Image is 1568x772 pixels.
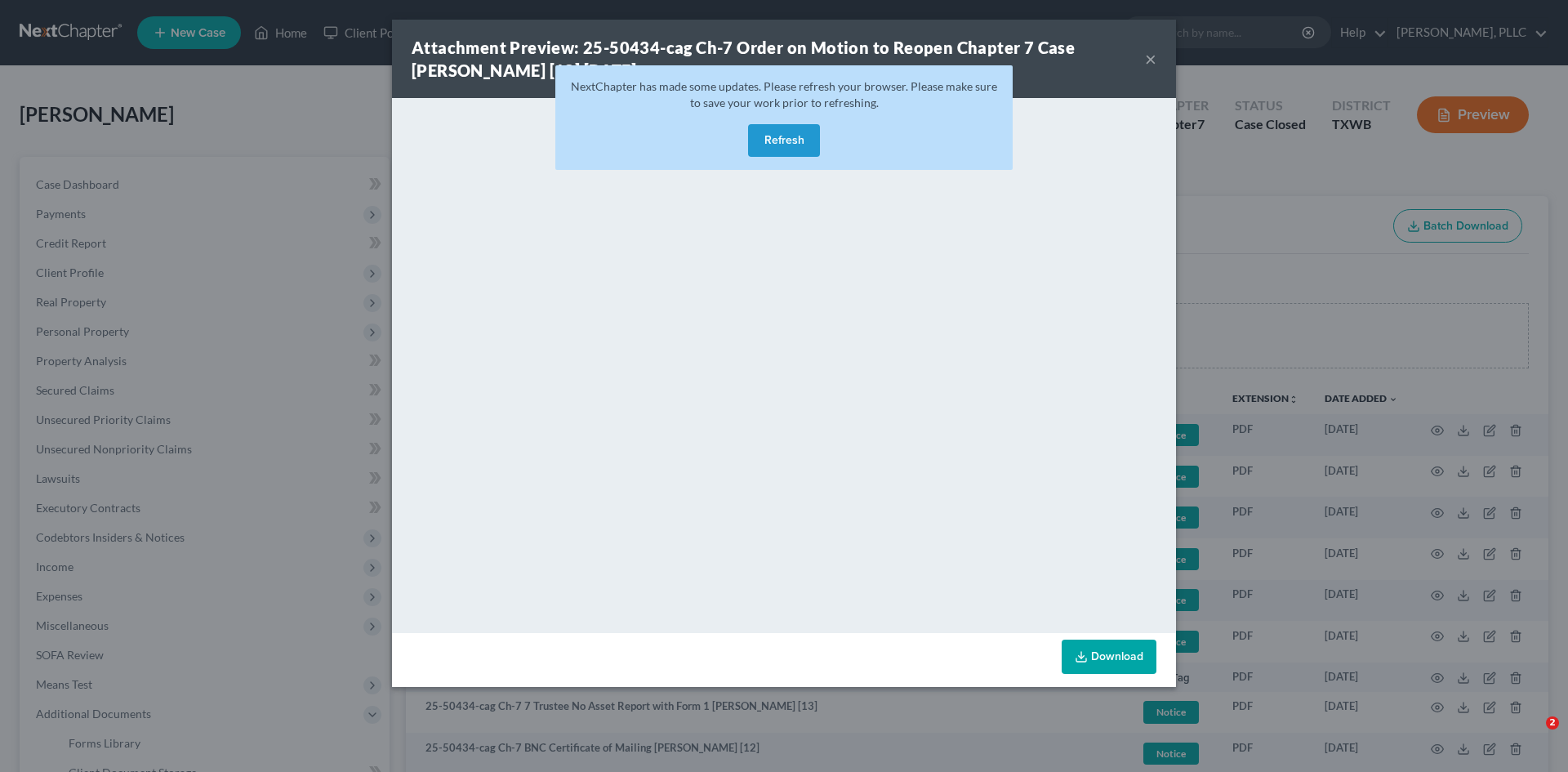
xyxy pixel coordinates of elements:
[1062,640,1156,674] a: Download
[412,38,1075,80] strong: Attachment Preview: 25-50434-cag Ch-7 Order on Motion to Reopen Chapter 7 Case [PERSON_NAME] [18]...
[1512,716,1552,756] iframe: Intercom live chat
[392,98,1176,629] iframe: <object ng-attr-data='[URL][DOMAIN_NAME]' type='application/pdf' width='100%' height='650px'></ob...
[1546,716,1559,730] span: 2
[571,79,997,109] span: NextChapter has made some updates. Please refresh your browser. Please make sure to save your wor...
[1145,49,1156,69] button: ×
[748,124,820,157] button: Refresh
